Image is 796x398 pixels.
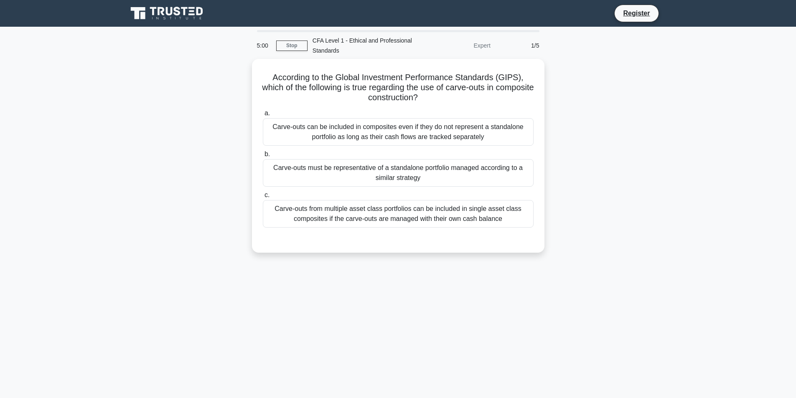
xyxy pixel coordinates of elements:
div: Expert [422,37,496,54]
div: CFA Level 1 - Ethical and Professional Standards [308,32,422,59]
div: Carve-outs can be included in composites even if they do not represent a standalone portfolio as ... [263,118,534,146]
span: b. [264,150,270,157]
span: a. [264,109,270,117]
a: Stop [276,41,308,51]
div: 5:00 [252,37,276,54]
div: 1/5 [496,37,544,54]
div: Carve-outs from multiple asset class portfolios can be included in single asset class composites ... [263,200,534,228]
h5: According to the Global Investment Performance Standards (GIPS), which of the following is true r... [262,72,534,103]
a: Register [618,8,655,18]
span: c. [264,191,270,198]
div: Carve-outs must be representative of a standalone portfolio managed according to a similar strategy [263,159,534,187]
